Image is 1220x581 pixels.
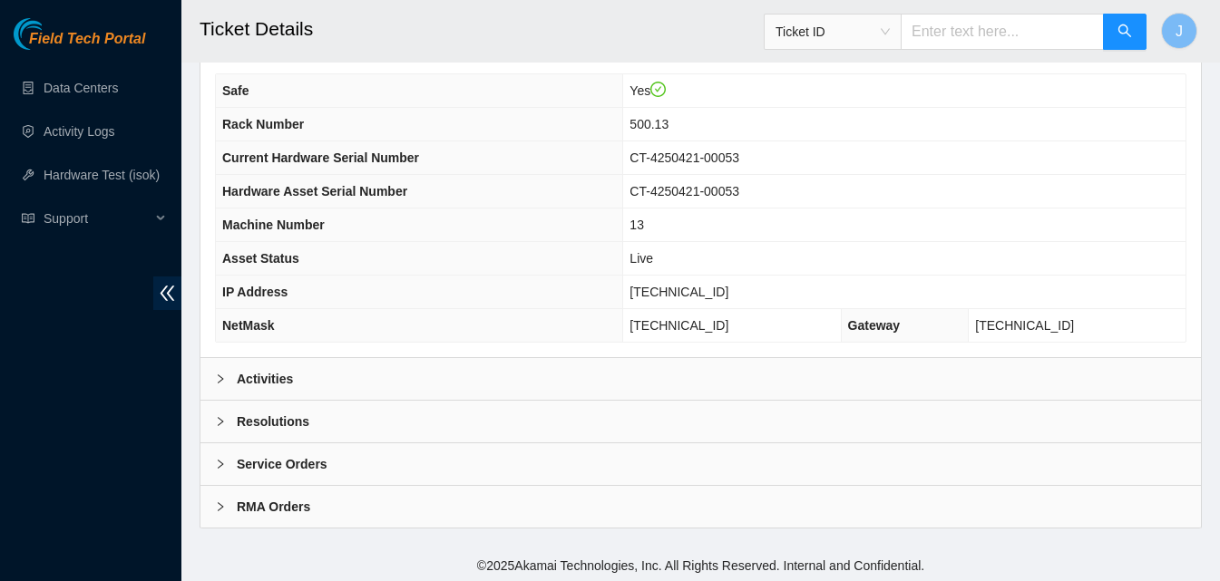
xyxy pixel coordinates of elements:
span: Ticket ID [776,18,890,45]
span: right [215,501,226,512]
span: search [1118,24,1132,41]
b: Service Orders [237,454,327,474]
input: Enter text here... [901,14,1104,50]
b: Resolutions [237,412,309,431]
span: Current Hardware Serial Number [222,150,419,165]
span: right [215,416,226,427]
b: Activities [237,369,293,389]
a: Activity Logs [44,124,115,139]
span: [TECHNICAL_ID] [630,318,728,333]
span: double-left [153,276,181,310]
span: Rack Number [222,117,304,131]
span: right [215,459,226,470]
span: Yes [630,83,666,98]
button: search [1103,14,1147,50]
span: IP Address [222,285,288,299]
div: Resolutions [200,401,1201,442]
span: CT-4250421-00053 [630,150,739,165]
span: Field Tech Portal [29,31,145,48]
span: Asset Status [222,251,299,266]
button: J [1161,13,1197,49]
div: Activities [200,358,1201,400]
span: Hardware Asset Serial Number [222,184,407,199]
span: Safe [222,83,249,98]
div: Service Orders [200,443,1201,485]
a: Data Centers [44,81,118,95]
b: RMA Orders [237,497,310,517]
a: Hardware Test (isok) [44,168,160,182]
span: NetMask [222,318,275,333]
span: Live [630,251,653,266]
span: 13 [630,218,644,232]
span: 500.13 [630,117,669,131]
span: J [1176,20,1183,43]
span: CT-4250421-00053 [630,184,739,199]
div: RMA Orders [200,486,1201,528]
span: Gateway [848,318,901,333]
span: check-circle [650,82,667,98]
img: Akamai Technologies [14,18,92,50]
span: [TECHNICAL_ID] [975,318,1074,333]
span: read [22,212,34,225]
span: [TECHNICAL_ID] [630,285,728,299]
span: Machine Number [222,218,325,232]
a: Akamai TechnologiesField Tech Portal [14,33,145,56]
span: right [215,373,226,384]
span: Support [44,200,151,237]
